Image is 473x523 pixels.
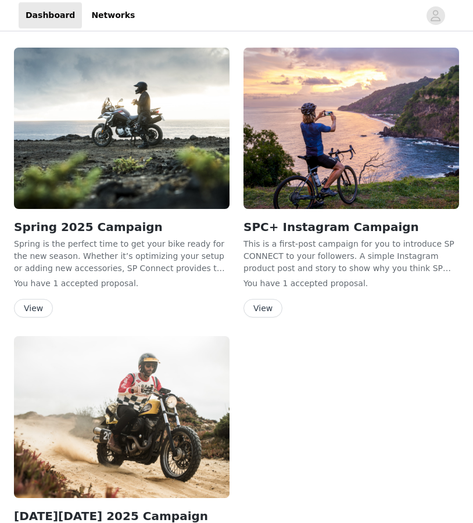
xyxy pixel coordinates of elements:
[14,304,53,313] a: View
[243,277,459,290] p: You have 1 accepted proposal .
[243,48,459,209] img: SP Connect EU
[14,218,230,236] h2: Spring 2025 Campaign
[14,299,53,318] button: View
[84,2,142,28] a: Networks
[243,238,459,273] p: This is a first-post campaign for you to introduce SP CONNECT to your followers. A simple Instagr...
[14,277,230,290] p: You have 1 accepted proposal .
[14,238,230,273] p: Spring is the perfect time to get your bike ready for the new season. Whether it’s optimizing you...
[19,2,82,28] a: Dashboard
[14,48,230,209] img: SP Connect EU
[243,304,282,313] a: View
[14,336,230,497] img: SP Connect EU
[430,6,441,25] div: avatar
[243,299,282,318] button: View
[243,218,459,236] h2: SPC+ Instagram Campaign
